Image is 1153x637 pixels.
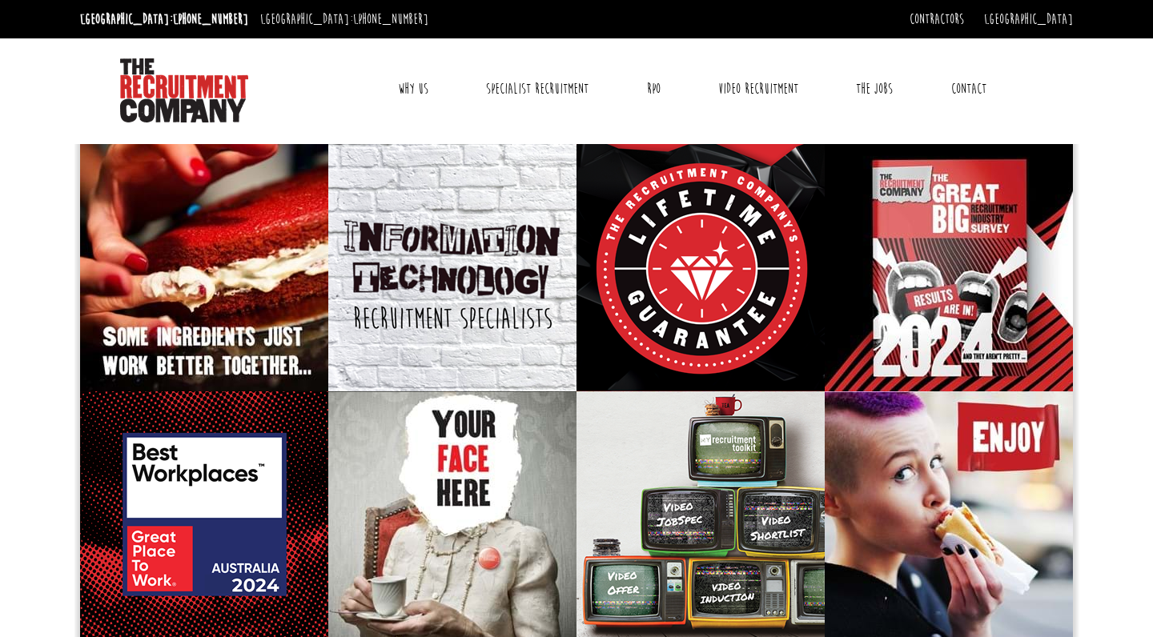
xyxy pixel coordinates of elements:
img: The Recruitment Company [120,58,248,122]
a: Video Recruitment [706,69,810,109]
a: Why Us [386,69,440,109]
a: [PHONE_NUMBER] [353,10,428,28]
li: [GEOGRAPHIC_DATA]: [76,6,252,32]
a: Contractors [910,10,964,28]
a: [GEOGRAPHIC_DATA] [984,10,1073,28]
a: The Jobs [844,69,905,109]
a: Specialist Recruitment [474,69,601,109]
li: [GEOGRAPHIC_DATA]: [256,6,432,32]
a: RPO [635,69,673,109]
a: Contact [939,69,998,109]
a: [PHONE_NUMBER] [173,10,248,28]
